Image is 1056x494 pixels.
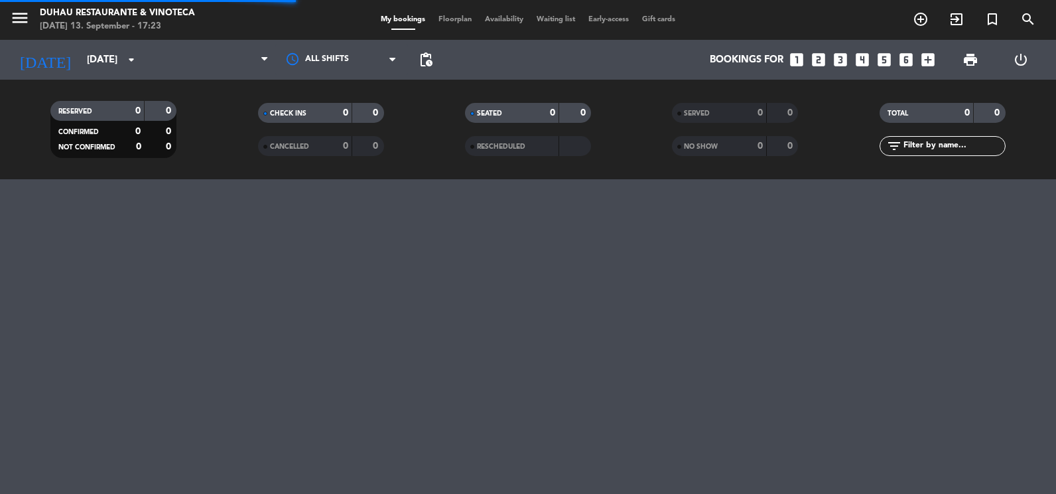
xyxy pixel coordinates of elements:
strong: 0 [343,108,348,118]
i: looks_6 [897,51,915,68]
i: looks_two [810,51,827,68]
i: looks_one [788,51,805,68]
button: menu [10,8,30,33]
strong: 0 [135,127,141,136]
i: power_settings_new [1013,52,1029,68]
i: looks_3 [832,51,849,68]
i: looks_4 [854,51,871,68]
strong: 0 [343,141,348,151]
strong: 0 [166,106,174,116]
i: filter_list [886,138,902,154]
strong: 0 [758,108,763,118]
span: Early-access [582,16,635,23]
strong: 0 [787,141,795,151]
strong: 0 [373,141,381,151]
span: SEATED [477,110,502,117]
strong: 0 [136,142,141,151]
div: Duhau Restaurante & Vinoteca [40,7,195,20]
span: CONFIRMED [58,129,99,135]
i: arrow_drop_down [123,52,139,68]
strong: 0 [758,141,763,151]
i: turned_in_not [984,11,1000,27]
i: [DATE] [10,45,80,74]
strong: 0 [166,127,174,136]
span: CHECK INS [270,110,306,117]
strong: 0 [166,142,174,151]
div: [DATE] 13. September - 17:23 [40,20,195,33]
strong: 0 [580,108,588,118]
span: Availability [478,16,530,23]
div: LOG OUT [996,40,1046,80]
strong: 0 [994,108,1002,118]
span: Floorplan [432,16,478,23]
span: print [962,52,978,68]
span: RESERVED [58,108,92,115]
strong: 0 [550,108,555,118]
span: Gift cards [635,16,682,23]
span: RESCHEDULED [477,143,525,150]
i: menu [10,8,30,28]
span: NOT CONFIRMED [58,144,115,151]
input: Filter by name... [902,139,1005,153]
i: add_circle_outline [913,11,929,27]
span: SERVED [684,110,710,117]
strong: 0 [964,108,970,118]
i: exit_to_app [949,11,964,27]
span: CANCELLED [270,143,309,150]
i: looks_5 [876,51,893,68]
i: add_box [919,51,937,68]
span: My bookings [374,16,432,23]
strong: 0 [135,106,141,116]
span: Bookings for [710,54,783,66]
i: search [1020,11,1036,27]
span: TOTAL [888,110,908,117]
strong: 0 [787,108,795,118]
strong: 0 [373,108,381,118]
span: Waiting list [530,16,582,23]
span: NO SHOW [684,143,718,150]
span: pending_actions [418,52,434,68]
